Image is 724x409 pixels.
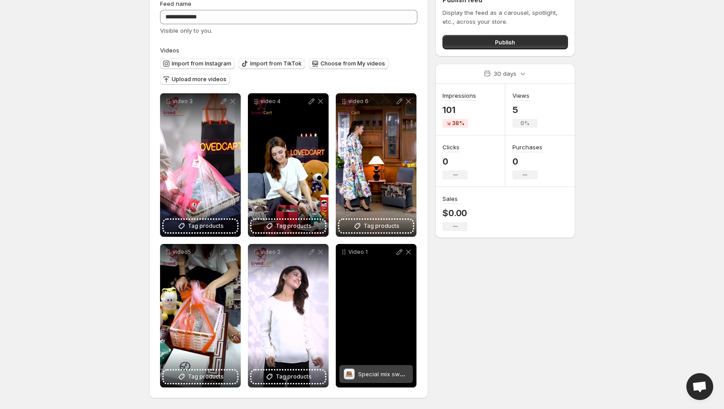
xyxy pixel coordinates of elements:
p: video 3 [173,98,219,105]
p: video5 [173,248,219,256]
h3: Clicks [442,143,460,152]
span: Publish [495,38,515,47]
span: Choose from My videos [321,60,385,67]
h3: Sales [442,194,458,203]
span: Videos [160,47,179,54]
button: Tag products [251,370,325,383]
span: Tag products [188,222,224,231]
p: 5 [512,104,538,115]
h3: Purchases [512,143,542,152]
button: Publish [442,35,568,49]
button: Tag products [164,220,237,232]
h3: Views [512,91,529,100]
p: 0 [442,156,468,167]
p: video 6 [348,98,395,105]
button: Tag products [164,370,237,383]
div: video 4Tag products [248,93,329,237]
span: 38% [452,120,464,127]
p: 101 [442,104,476,115]
button: Import from Instagram [160,58,235,69]
button: Import from TikTok [238,58,305,69]
span: Import from TikTok [250,60,302,67]
div: video 2Tag products [248,244,329,387]
p: $0.00 [442,208,468,218]
div: Video 1Special mix sweet boxSpecial mix sweet box [336,244,416,387]
button: Tag products [251,220,325,232]
div: Open chat [686,373,713,400]
span: Tag products [276,222,312,231]
img: Special mix sweet box [344,369,355,379]
span: Tag products [276,372,312,381]
div: video 3Tag products [160,93,241,237]
span: Tag products [188,372,224,381]
p: video 2 [260,248,307,256]
button: Upload more videos [160,74,230,85]
div: video 6Tag products [336,93,416,237]
button: Tag products [339,220,413,232]
p: 0 [512,156,542,167]
span: Visible only to you. [160,27,212,34]
p: 30 days [494,69,516,78]
span: Special mix sweet box [358,370,421,378]
span: Import from Instagram [172,60,231,67]
span: Upload more videos [172,76,226,83]
div: video5Tag products [160,244,241,387]
span: 0% [520,120,529,127]
p: Display the feed as a carousel, spotlight, etc., across your store. [442,8,568,26]
p: video 4 [260,98,307,105]
button: Choose from My videos [309,58,389,69]
span: Tag products [364,222,399,231]
p: Video 1 [348,248,395,256]
h3: Impressions [442,91,476,100]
